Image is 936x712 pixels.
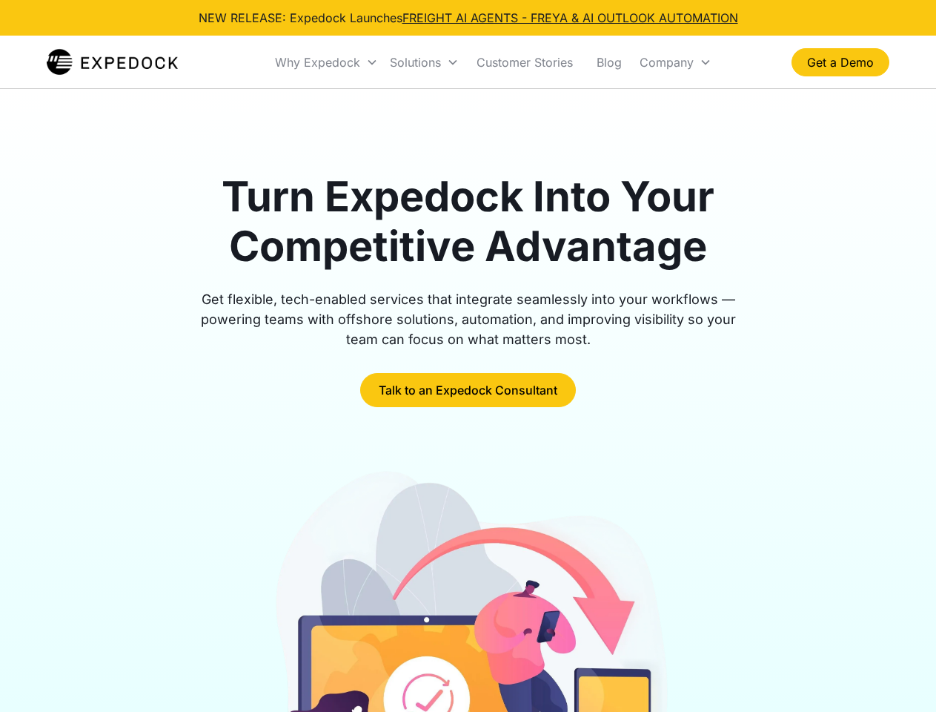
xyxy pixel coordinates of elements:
[862,641,936,712] iframe: Chat Widget
[585,37,634,88] a: Blog
[184,289,753,349] div: Get flexible, tech-enabled services that integrate seamlessly into your workflows — powering team...
[640,55,694,70] div: Company
[199,9,738,27] div: NEW RELEASE: Expedock Launches
[634,37,717,88] div: Company
[390,55,441,70] div: Solutions
[47,47,178,77] img: Expedock Logo
[184,172,753,271] h1: Turn Expedock Into Your Competitive Advantage
[47,47,178,77] a: home
[269,37,384,88] div: Why Expedock
[384,37,465,88] div: Solutions
[360,373,576,407] a: Talk to an Expedock Consultant
[791,48,889,76] a: Get a Demo
[402,10,738,25] a: FREIGHT AI AGENTS - FREYA & AI OUTLOOK AUTOMATION
[465,37,585,88] a: Customer Stories
[275,55,360,70] div: Why Expedock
